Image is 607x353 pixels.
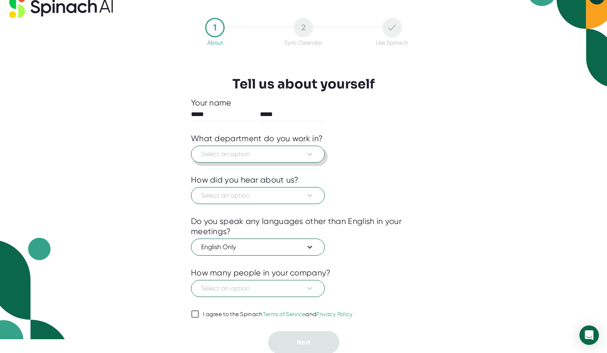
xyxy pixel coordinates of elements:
[191,216,416,237] div: Do you speak any languages other than English in your meetings?
[294,18,313,37] div: 2
[376,39,408,46] div: Use Spinach
[191,146,325,163] button: Select an option
[201,149,315,159] span: Select an option
[191,268,331,278] div: How many people in your company?
[263,311,306,317] a: Terms of Service
[203,311,353,318] div: I agree to the Spinach and
[579,325,599,345] div: Open Intercom Messenger
[201,284,315,293] span: Select an option
[201,191,315,200] span: Select an option
[191,187,325,204] button: Select an option
[201,242,315,252] span: English Only
[191,175,299,185] div: How did you hear about us?
[316,311,352,317] a: Privacy Policy
[232,76,375,92] h3: Tell us about yourself
[191,98,416,108] div: Your name
[191,239,325,256] button: English Only
[207,39,223,46] div: About
[205,18,225,37] div: 1
[297,338,311,346] span: Next
[284,39,322,46] div: Sync Calendar
[191,133,323,144] div: What department do you work in?
[191,280,325,297] button: Select an option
